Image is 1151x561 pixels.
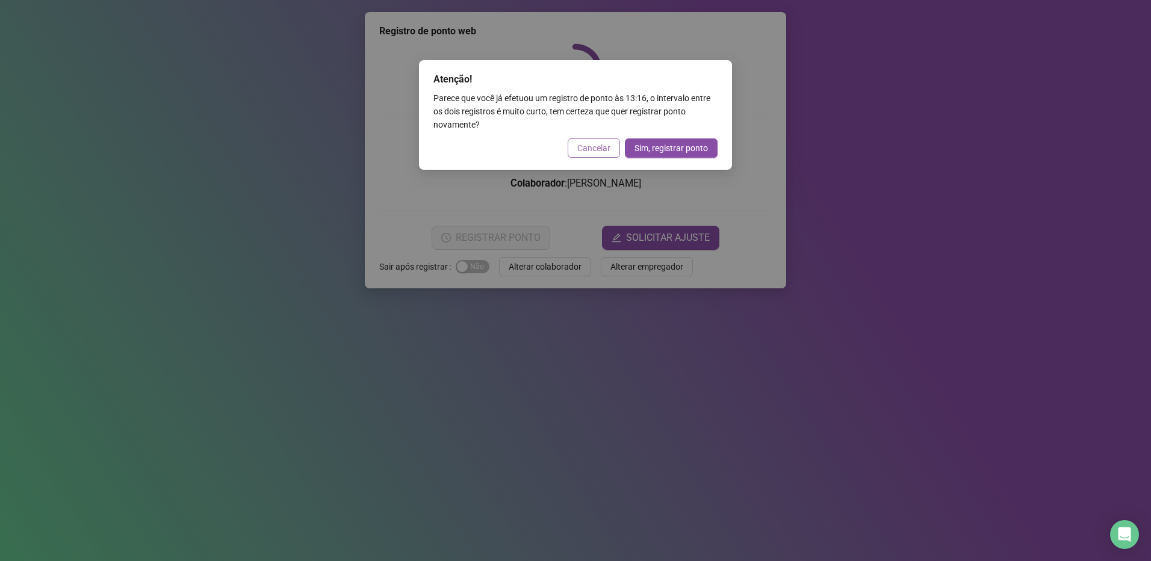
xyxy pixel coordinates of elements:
[433,91,718,131] div: Parece que você já efetuou um registro de ponto às 13:16 , o intervalo entre os dois registros é ...
[625,138,718,158] button: Sim, registrar ponto
[634,141,708,155] span: Sim, registrar ponto
[433,72,718,87] div: Atenção!
[568,138,620,158] button: Cancelar
[1110,520,1139,549] div: Open Intercom Messenger
[577,141,610,155] span: Cancelar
